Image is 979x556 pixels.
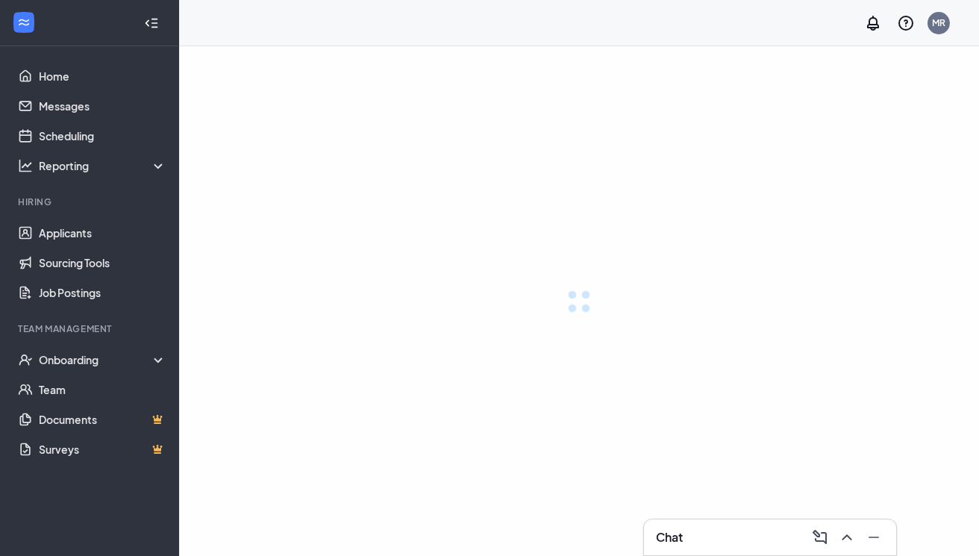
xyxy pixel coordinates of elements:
div: Onboarding [39,352,167,367]
button: ComposeMessage [807,525,831,549]
a: Applicants [39,218,166,248]
svg: Analysis [18,158,33,173]
svg: UserCheck [18,352,33,367]
div: MR [932,16,945,29]
svg: ComposeMessage [811,528,829,546]
a: SurveysCrown [39,434,166,464]
svg: WorkstreamLogo [16,15,31,30]
h3: Chat [656,529,683,546]
svg: Notifications [864,14,882,32]
svg: ChevronUp [838,528,856,546]
div: Reporting [39,158,167,173]
svg: QuestionInfo [897,14,915,32]
a: Scheduling [39,121,166,151]
button: ChevronUp [833,525,857,549]
svg: Collapse [144,16,159,31]
a: Messages [39,91,166,121]
div: Hiring [18,196,163,208]
a: Sourcing Tools [39,248,166,278]
a: Team [39,375,166,404]
svg: Minimize [865,528,883,546]
a: Job Postings [39,278,166,307]
a: DocumentsCrown [39,404,166,434]
button: Minimize [860,525,884,549]
a: Home [39,61,166,91]
div: Team Management [18,322,163,335]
